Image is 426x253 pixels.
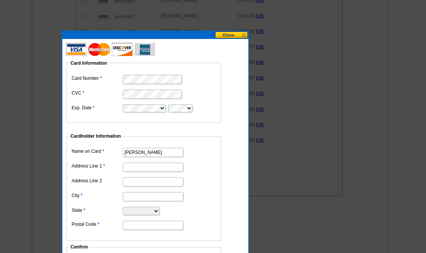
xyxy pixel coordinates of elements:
[66,43,155,56] img: acceptedCards.gif
[72,177,122,184] label: Address Line 2
[72,75,122,82] label: Card Number
[72,207,122,214] label: State
[72,192,122,199] label: City
[275,77,426,253] iframe: To enrich screen reader interactions, please activate Accessibility in Grammarly extension settings
[70,60,108,67] legend: Card Information
[72,221,122,228] label: Postal Code
[70,244,89,250] legend: Confirm
[70,133,122,140] legend: Cardholder Information
[72,104,122,111] label: Exp. Date
[72,148,122,155] label: Name on Card
[72,163,122,169] label: Address Line 1
[72,90,122,96] label: CVC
